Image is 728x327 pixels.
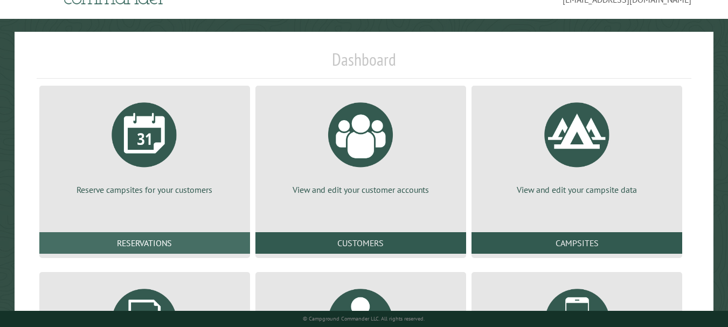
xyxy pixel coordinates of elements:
h1: Dashboard [37,49,692,79]
a: Campsites [472,232,682,254]
a: Reserve campsites for your customers [52,94,237,196]
p: View and edit your customer accounts [268,184,453,196]
a: View and edit your campsite data [484,94,669,196]
small: © Campground Commander LLC. All rights reserved. [303,315,425,322]
p: Reserve campsites for your customers [52,184,237,196]
p: View and edit your campsite data [484,184,669,196]
a: View and edit your customer accounts [268,94,453,196]
a: Customers [255,232,466,254]
a: Reservations [39,232,250,254]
